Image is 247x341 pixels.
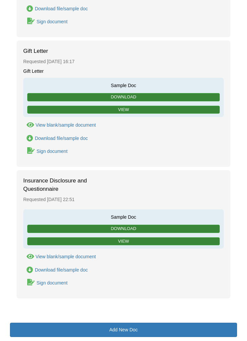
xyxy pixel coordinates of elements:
div: Gift Letter [23,68,224,74]
div: View blank/sample document [36,122,96,128]
div: Download file/sample doc [35,267,88,273]
a: Sign Form [23,17,68,26]
a: Add New Doc [10,323,237,337]
div: Download file/sample doc [35,136,88,141]
a: View [27,237,220,246]
span: Sample Doc [27,213,220,220]
a: Download Insurance Disclosure and Questionnaire [23,267,88,274]
span: Gift Letter [23,47,90,55]
a: Sign Form [23,278,68,287]
a: Download Gift Letter [23,135,88,142]
a: View [27,106,220,114]
button: View Gift Letter [23,122,96,129]
a: Download Borrower VOI or VOE Authorization [23,5,88,12]
div: Requested [DATE] 22:51 [23,193,224,206]
a: Download [27,93,220,101]
a: Sign Form [23,147,68,156]
span: Insurance Disclosure and Questionnaire [23,177,90,193]
div: View blank/sample document [36,254,96,259]
div: Download file/sample doc [35,6,88,11]
div: Sign document [37,19,67,24]
span: Sample Doc [27,81,220,89]
div: Requested [DATE] 16:17 [23,55,224,68]
div: Sign document [37,149,67,154]
a: Download [27,225,220,233]
div: Sign document [37,280,67,285]
button: View Insurance Disclosure and Questionnaire [23,253,96,260]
